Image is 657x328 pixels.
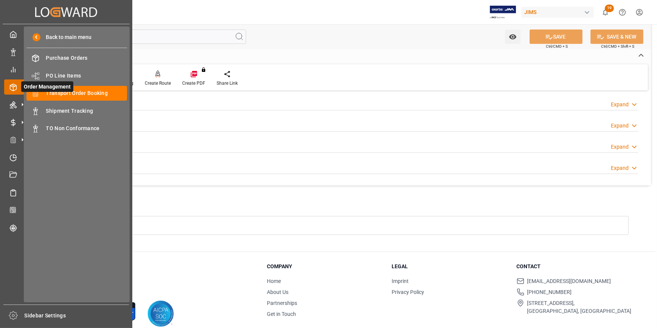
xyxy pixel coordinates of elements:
[50,287,248,294] p: Version [DATE]
[46,107,127,115] span: Shipment Tracking
[611,101,629,109] div: Expand
[46,54,127,62] span: Purchase Orders
[267,300,297,306] a: Partnerships
[4,62,128,77] a: My Reports
[46,72,127,80] span: PO Line Items
[527,288,572,296] span: [PHONE_NUMBER]
[605,5,614,12] span: 19
[392,263,507,270] h3: Legal
[530,30,583,44] button: SAVE
[4,220,128,235] a: Tracking Shipment
[50,280,248,287] p: © 2025 Logward. All rights reserved.
[26,103,127,118] a: Shipment Tracking
[597,4,614,21] button: show 19 new notifications
[392,289,424,295] a: Privacy Policy
[546,44,568,49] span: Ctrl/CMD + S
[21,81,73,92] span: Order Management
[26,51,127,65] a: Purchase Orders
[267,289,288,295] a: About Us
[26,86,127,101] a: Transport Order Booking
[26,68,127,83] a: PO Line Items
[267,311,296,317] a: Get in Touch
[4,185,128,200] a: Sailing Schedules
[527,277,611,285] span: [EMAIL_ADDRESS][DOMAIN_NAME]
[521,5,597,19] button: JIMS
[392,278,409,284] a: Imprint
[527,299,632,315] span: [STREET_ADDRESS], [GEOGRAPHIC_DATA], [GEOGRAPHIC_DATA]
[25,312,129,320] span: Sidebar Settings
[145,80,171,87] div: Create Route
[267,263,382,270] h3: Company
[614,4,631,21] button: Help Center
[267,278,281,284] a: Home
[601,44,634,49] span: Ctrl/CMD + Shift + S
[4,203,128,218] a: CO2 Calculator
[611,164,629,172] div: Expand
[505,30,521,44] button: open menu
[4,168,128,182] a: Document Management
[4,150,128,165] a: Timeslot Management V2
[40,33,91,41] span: Back to main menu
[590,30,643,44] button: SAVE & NEW
[35,30,246,44] input: Search Fields
[521,7,594,18] div: JIMS
[611,143,629,151] div: Expand
[217,80,238,87] div: Share Link
[4,27,128,42] a: My Cockpit
[46,89,127,97] span: Transport Order Booking
[4,44,128,59] a: Data Management
[46,124,127,132] span: TO Non Conformance
[611,122,629,130] div: Expand
[490,6,516,19] img: Exertis%20JAM%20-%20Email%20Logo.jpg_1722504956.jpg
[517,263,632,270] h3: Contact
[26,121,127,136] a: TO Non Conformance
[147,300,174,327] img: AICPA SOC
